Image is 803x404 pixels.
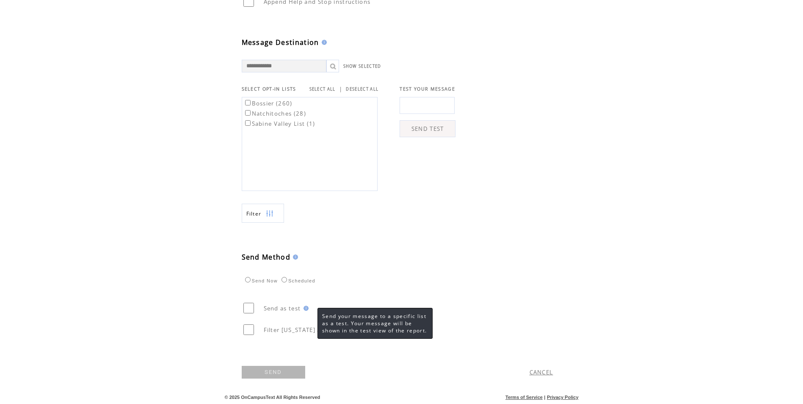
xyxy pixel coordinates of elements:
[245,277,251,282] input: Send Now
[279,278,315,283] label: Scheduled
[322,313,427,334] span: Send your message to a specific list as a test. Your message will be shown in the test view of th...
[264,304,301,312] span: Send as test
[245,120,251,126] input: Sabine Valley List (1)
[242,86,296,92] span: SELECT OPT-IN LISTS
[319,40,327,45] img: help.gif
[281,277,287,282] input: Scheduled
[242,252,291,262] span: Send Method
[547,395,579,400] a: Privacy Policy
[290,255,298,260] img: help.gif
[400,120,455,137] a: SEND TEST
[245,110,251,116] input: Natchitoches (28)
[505,395,543,400] a: Terms of Service
[242,38,319,47] span: Message Destination
[301,306,309,311] img: help.gif
[243,100,293,107] label: Bossier (260)
[246,210,262,217] span: Show filters
[242,204,284,223] a: Filter
[530,368,553,376] a: CANCEL
[243,110,306,117] label: Natchitoches (28)
[264,326,350,334] span: Filter [US_STATE] area codes
[243,120,315,127] label: Sabine Valley List (1)
[544,395,545,400] span: |
[225,395,320,400] span: © 2025 OnCampusText All Rights Reserved
[266,204,273,223] img: filters.png
[400,86,455,92] span: TEST YOUR MESSAGE
[242,366,305,379] a: SEND
[309,86,336,92] a: SELECT ALL
[346,86,378,92] a: DESELECT ALL
[243,278,278,283] label: Send Now
[245,100,251,105] input: Bossier (260)
[339,85,342,93] span: |
[343,64,381,69] a: SHOW SELECTED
